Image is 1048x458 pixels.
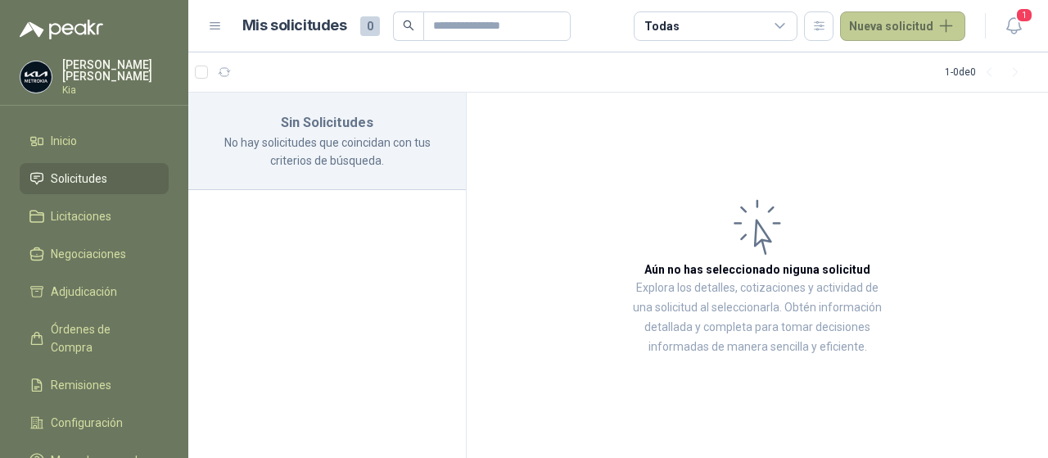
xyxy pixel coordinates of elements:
[630,279,884,357] p: Explora los detalles, cotizaciones y actividad de una solicitud al seleccionarla. Obtén informaci...
[242,14,347,38] h1: Mis solicitudes
[20,276,169,307] a: Adjudicación
[20,125,169,156] a: Inicio
[51,283,117,301] span: Adjudicación
[644,17,679,35] div: Todas
[62,59,169,82] p: [PERSON_NAME] [PERSON_NAME]
[20,163,169,194] a: Solicitudes
[20,314,169,363] a: Órdenes de Compra
[20,61,52,93] img: Company Logo
[51,414,123,432] span: Configuración
[51,376,111,394] span: Remisiones
[51,320,153,356] span: Órdenes de Compra
[51,170,107,188] span: Solicitudes
[945,59,1028,85] div: 1 - 0 de 0
[1015,7,1033,23] span: 1
[208,134,446,170] p: No hay solicitudes que coincidan con tus criterios de búsqueda.
[360,16,380,36] span: 0
[51,207,111,225] span: Licitaciones
[51,245,126,263] span: Negociaciones
[20,20,103,39] img: Logo peakr
[999,11,1028,41] button: 1
[644,261,870,279] h3: Aún no has seleccionado niguna solicitud
[840,11,965,41] button: Nueva solicitud
[403,20,414,31] span: search
[20,201,169,232] a: Licitaciones
[20,238,169,270] a: Negociaciones
[20,407,169,438] a: Configuración
[208,112,446,134] h3: Sin Solicitudes
[20,370,169,401] a: Remisiones
[62,85,169,95] p: Kia
[51,132,77,150] span: Inicio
